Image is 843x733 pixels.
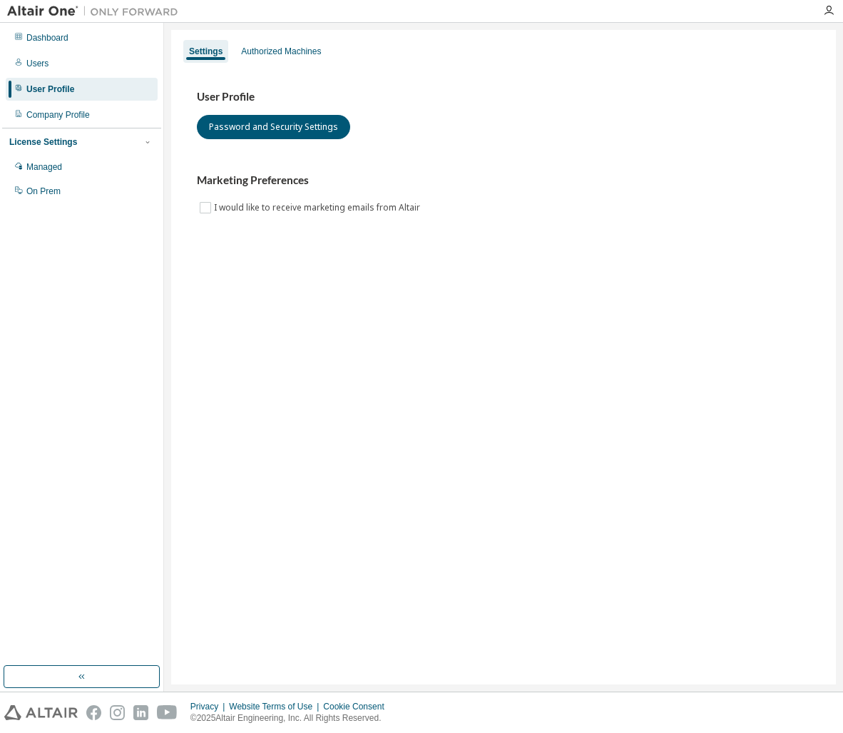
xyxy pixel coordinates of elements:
div: Website Terms of Use [229,701,323,712]
img: linkedin.svg [133,705,148,720]
img: youtube.svg [157,705,178,720]
div: Settings [189,46,223,57]
div: Users [26,58,48,69]
img: altair_logo.svg [4,705,78,720]
div: User Profile [26,84,74,95]
div: Company Profile [26,109,90,121]
div: Privacy [190,701,229,712]
div: Dashboard [26,32,68,44]
div: Authorized Machines [241,46,321,57]
div: Managed [26,161,62,173]
img: instagram.svg [110,705,125,720]
div: License Settings [9,136,77,148]
div: Cookie Consent [323,701,392,712]
label: I would like to receive marketing emails from Altair [214,199,423,216]
img: facebook.svg [86,705,101,720]
h3: Marketing Preferences [197,173,810,188]
h3: User Profile [197,90,810,104]
p: © 2025 Altair Engineering, Inc. All Rights Reserved. [190,712,393,724]
img: Altair One [7,4,185,19]
button: Password and Security Settings [197,115,350,139]
div: On Prem [26,186,61,197]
